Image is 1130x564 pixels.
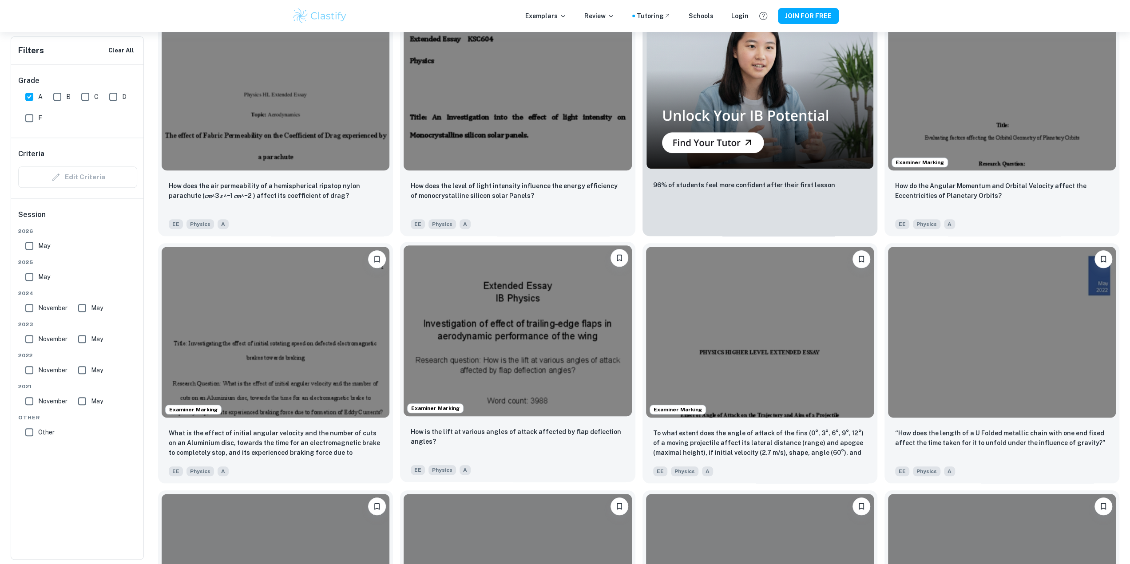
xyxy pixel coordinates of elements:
span: A [944,466,955,476]
span: May [91,334,103,344]
span: November [38,396,67,406]
p: How does the air permeability of a hemispherical ripstop nylon parachute (𝑐𝑚^3 𝑠 ^−1 𝑐𝑚^−2 ) affe... [169,181,382,201]
span: A [460,219,471,229]
h6: Criteria [18,149,44,159]
button: Please log in to bookmark exemplars [611,497,628,515]
span: May [38,241,50,251]
span: 2025 [18,258,137,266]
a: Examiner MarkingPlease log in to bookmark exemplarsHow is the lift at various angles of attack af... [400,243,635,483]
img: Physics EE example thumbnail: How is the lift at various angles of att [404,245,631,416]
span: May [91,365,103,375]
p: How is the lift at various angles of attack affected by flap deflection angles? [411,427,624,446]
span: 2021 [18,383,137,390]
a: Login [731,11,749,21]
span: Physics [186,466,214,476]
a: Examiner MarkingPlease log in to bookmark exemplarsWhat is the effect of initial angular velocity... [158,243,393,483]
a: Please log in to bookmark exemplars“How does the length of a U Folded metallic chain with one end... [884,243,1119,483]
span: May [91,396,103,406]
span: A [218,219,229,229]
a: Tutoring [637,11,671,21]
span: A [38,92,43,102]
img: Physics EE example thumbnail: “How does the length of a U Folded metal [888,247,1116,418]
span: Examiner Marking [892,158,948,166]
span: EE [411,465,425,475]
button: Please log in to bookmark exemplars [852,250,870,268]
button: JOIN FOR FREE [778,8,839,24]
span: May [91,303,103,313]
span: May [38,272,50,282]
p: How do the Angular Momentum and Orbital Velocity affect the Eccentricities of Planetary Orbits? [895,181,1109,201]
p: Review [584,11,615,21]
p: To what extent does the angle of attack of the fins (0°, 3°, 6°, 9°, 12°) of a moving projectile ... [653,428,867,458]
span: Physics [186,219,214,229]
img: Physics EE example thumbnail: To what extent does the angle of attack [646,247,874,418]
p: What is the effect of initial angular velocity and the number of cuts on an Aluminium disc, towar... [169,428,382,458]
span: 2026 [18,227,137,235]
span: EE [895,466,909,476]
span: 2023 [18,320,137,328]
span: B [66,92,71,102]
span: A [218,466,229,476]
span: EE [895,219,909,229]
span: November [38,334,67,344]
a: Schools [689,11,714,21]
span: A [460,465,471,475]
span: Examiner Marking [166,406,221,414]
h6: Filters [18,44,44,57]
span: Other [18,414,137,422]
button: Please log in to bookmark exemplars [852,497,870,515]
h6: Session [18,209,137,227]
button: Help and Feedback [756,8,771,24]
div: Criteria filters are unavailable when searching by topic [18,166,137,188]
span: EE [653,466,667,476]
span: 2022 [18,351,137,359]
span: D [122,92,127,102]
span: Other [38,427,55,437]
img: Physics EE example thumbnail: What is the effect of initial angular ve [162,247,389,418]
span: EE [411,219,425,229]
span: Physics [428,465,456,475]
span: EE [169,219,183,229]
span: 2024 [18,289,137,297]
span: A [944,219,955,229]
button: Please log in to bookmark exemplars [368,250,386,268]
span: November [38,303,67,313]
span: Physics [671,466,698,476]
span: Physics [913,219,940,229]
p: Exemplars [525,11,567,21]
span: Physics [913,466,940,476]
button: Please log in to bookmark exemplars [1094,250,1112,268]
span: C [94,92,99,102]
button: Please log in to bookmark exemplars [611,249,628,267]
p: 96% of students feel more confident after their first lesson [653,180,835,190]
span: Examiner Marking [408,404,463,412]
button: Please log in to bookmark exemplars [1094,497,1112,515]
button: Clear All [106,44,136,57]
span: A [702,466,713,476]
span: E [38,113,42,123]
span: November [38,365,67,375]
span: Examiner Marking [650,406,706,414]
span: Physics [428,219,456,229]
a: Examiner MarkingPlease log in to bookmark exemplarsTo what extent does the angle of attack of the... [642,243,877,483]
button: Please log in to bookmark exemplars [368,497,386,515]
h6: Grade [18,75,137,86]
p: How does the level of light intensity influence the energy efficiency of monocrystalline silicon ... [411,181,624,201]
p: “How does the length of a U Folded metallic chain with one end fixed affect the time taken for it... [895,428,1109,448]
span: EE [169,466,183,476]
img: Clastify logo [292,7,348,25]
